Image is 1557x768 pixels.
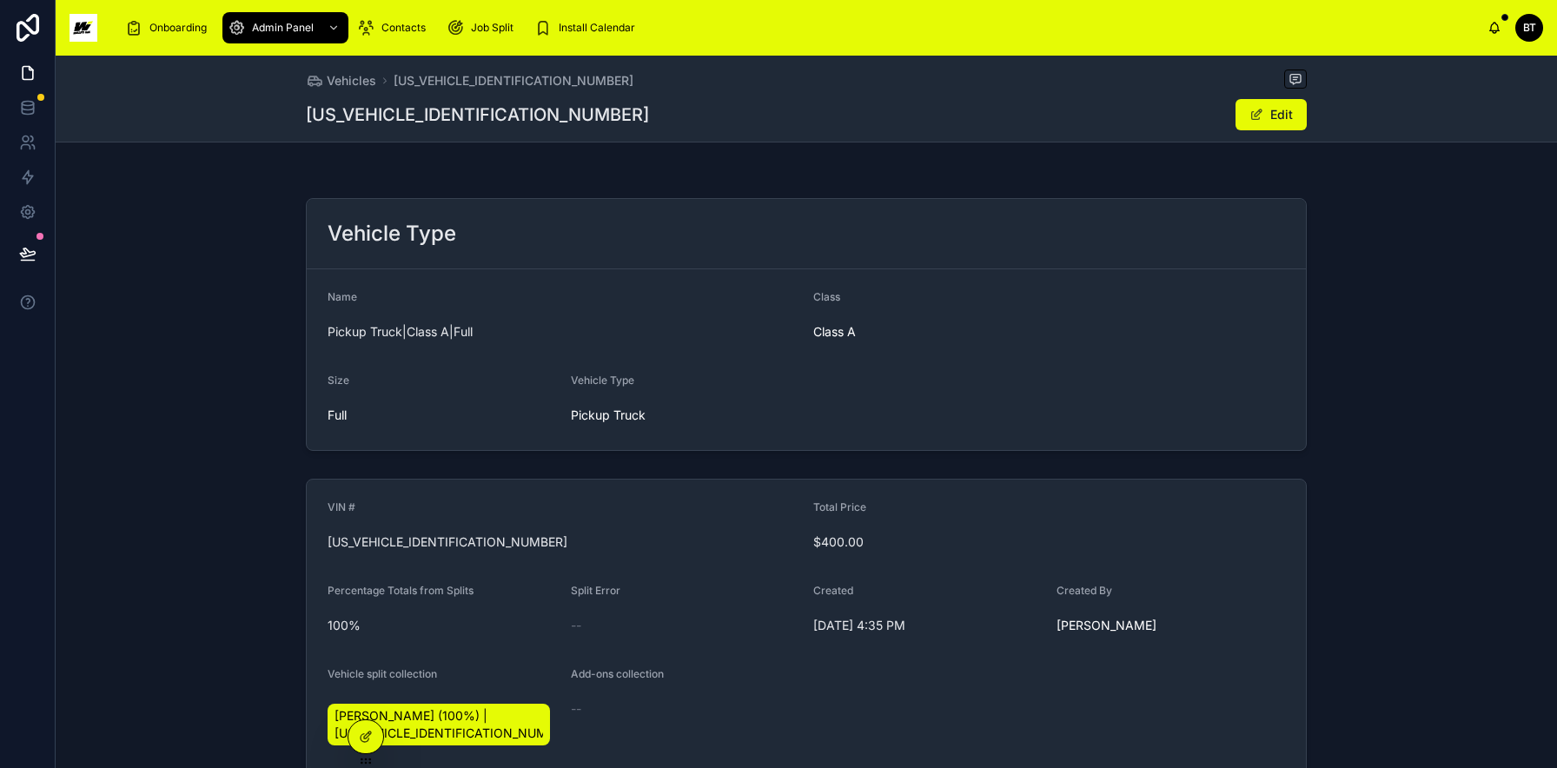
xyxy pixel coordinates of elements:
[328,667,437,680] span: Vehicle split collection
[222,12,348,43] a: Admin Panel
[111,9,1487,47] div: scrollable content
[1057,584,1112,597] span: Created By
[813,500,866,513] span: Total Price
[571,617,581,634] span: --
[813,617,1043,634] span: [DATE] 4:35 PM
[441,12,526,43] a: Job Split
[328,323,799,341] span: Pickup Truck|Class A|Full
[120,12,219,43] a: Onboarding
[328,617,557,634] span: 100%
[1523,21,1536,35] span: BT
[1236,99,1307,130] button: Edit
[328,704,550,745] a: [PERSON_NAME] (100%) | [US_VEHICLE_IDENTIFICATION_NUMBER]
[813,323,856,341] a: Class A
[328,220,456,248] h2: Vehicle Type
[529,12,647,43] a: Install Calendar
[149,21,207,35] span: Onboarding
[571,584,620,597] span: Split Error
[327,72,376,89] span: Vehicles
[813,290,840,303] span: Class
[306,72,376,89] a: Vehicles
[559,21,635,35] span: Install Calendar
[471,21,513,35] span: Job Split
[328,407,347,424] a: Full
[328,290,357,303] span: Name
[1057,617,1156,634] a: [PERSON_NAME]
[328,374,349,387] span: Size
[571,374,634,387] span: Vehicle Type
[306,103,649,127] h1: [US_VEHICLE_IDENTIFICATION_NUMBER]
[381,21,426,35] span: Contacts
[394,72,633,89] a: [US_VEHICLE_IDENTIFICATION_NUMBER]
[571,700,581,718] span: --
[328,533,799,551] span: [US_VEHICLE_IDENTIFICATION_NUMBER]
[328,500,355,513] span: VIN #
[328,584,474,597] span: Percentage Totals from Splits
[813,533,1285,551] span: $400.00
[335,707,543,742] span: [PERSON_NAME] (100%) | [US_VEHICLE_IDENTIFICATION_NUMBER]
[571,407,646,424] a: Pickup Truck
[70,14,97,42] img: App logo
[813,584,853,597] span: Created
[352,12,438,43] a: Contacts
[571,667,664,680] span: Add-ons collection
[252,21,314,35] span: Admin Panel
